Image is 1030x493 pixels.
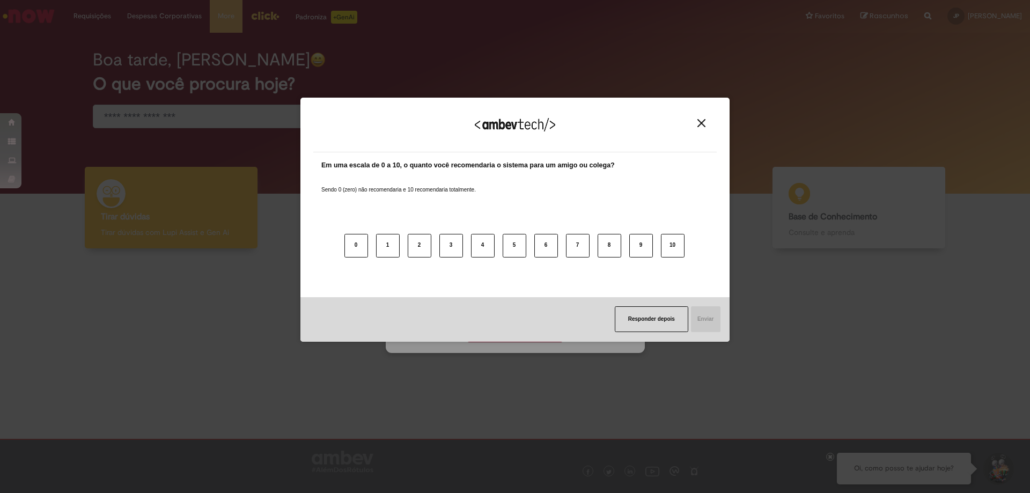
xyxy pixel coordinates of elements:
[661,234,685,257] button: 10
[697,119,705,127] img: Close
[503,234,526,257] button: 5
[321,173,476,194] label: Sendo 0 (zero) não recomendaria e 10 recomendaria totalmente.
[629,234,653,257] button: 9
[321,160,615,171] label: Em uma escala de 0 a 10, o quanto você recomendaria o sistema para um amigo ou colega?
[615,306,688,332] button: Responder depois
[566,234,590,257] button: 7
[475,118,555,131] img: Logo Ambevtech
[439,234,463,257] button: 3
[534,234,558,257] button: 6
[598,234,621,257] button: 8
[344,234,368,257] button: 0
[694,119,709,128] button: Close
[408,234,431,257] button: 2
[471,234,495,257] button: 4
[376,234,400,257] button: 1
